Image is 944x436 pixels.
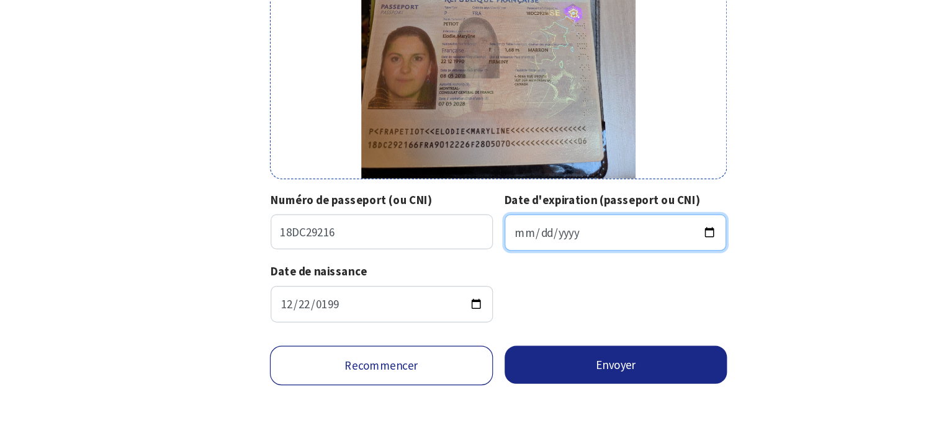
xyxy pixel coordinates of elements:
button: Envoyer [477,359,667,391]
strong: Numéro de passeport (ou CNI) [279,229,416,241]
a: Recommencer [278,359,467,393]
strong: Date d'expiration (passeport ou CNI) [477,229,644,241]
strong: Date de naissance [279,290,361,302]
